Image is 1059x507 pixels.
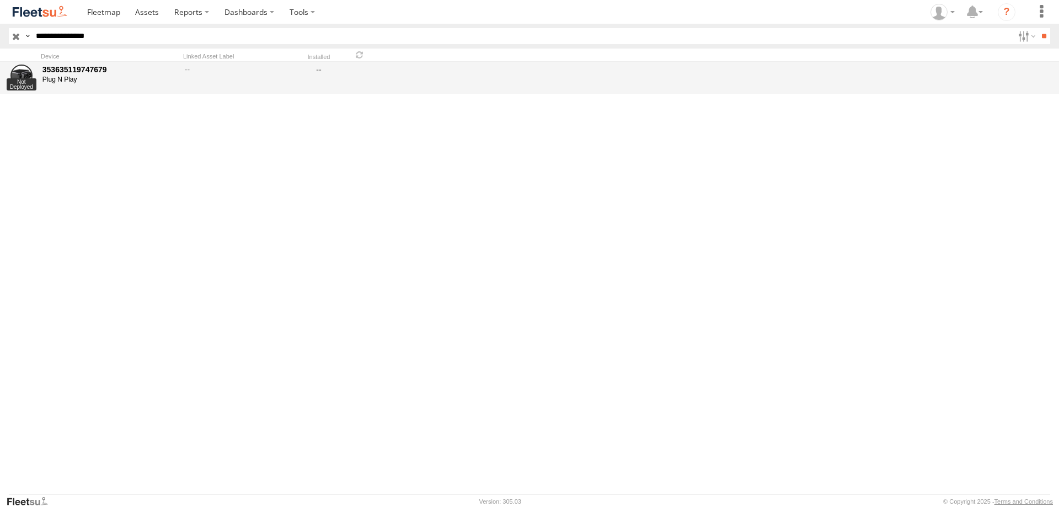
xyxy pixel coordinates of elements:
a: Terms and Conditions [994,498,1053,505]
i: ? [998,3,1015,21]
div: Device [41,52,179,60]
span: Refresh [353,50,366,60]
label: Search Filter Options [1014,28,1037,44]
div: © Copyright 2025 - [943,498,1053,505]
div: Version: 305.03 [479,498,521,505]
div: Installed [298,55,340,60]
div: Plug N Play [42,76,177,84]
div: Linked Asset Label [183,52,293,60]
div: Muhammad Babar Raza [927,4,959,20]
div: 353635119747679 [42,65,177,74]
a: Visit our Website [6,496,57,507]
img: fleetsu-logo-horizontal.svg [11,4,68,19]
label: Search Query [23,28,32,44]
